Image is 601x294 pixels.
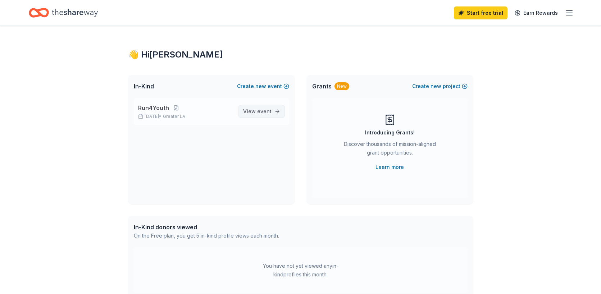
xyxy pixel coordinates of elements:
a: Learn more [375,163,404,171]
span: new [255,82,266,91]
a: View event [238,105,285,118]
a: Home [29,4,98,21]
div: Introducing Grants! [365,128,415,137]
a: Earn Rewards [510,6,562,19]
span: View [243,107,272,116]
p: [DATE] • [138,114,233,119]
div: You have not yet viewed any in-kind profiles this month. [256,262,346,279]
button: Createnewevent [237,82,289,91]
span: In-Kind [134,82,154,91]
span: Run4Youth [138,104,169,112]
span: new [431,82,441,91]
div: 👋 Hi [PERSON_NAME] [128,49,473,60]
a: Start free trial [454,6,507,19]
button: Createnewproject [412,82,468,91]
div: New [334,82,349,90]
span: Grants [312,82,332,91]
div: On the Free plan, you get 5 in-kind profile views each month. [134,231,279,240]
span: event [257,108,272,114]
div: In-Kind donors viewed [134,223,279,231]
div: Discover thousands of mission-aligned grant opportunities. [341,140,439,160]
span: Greater LA [163,114,185,119]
